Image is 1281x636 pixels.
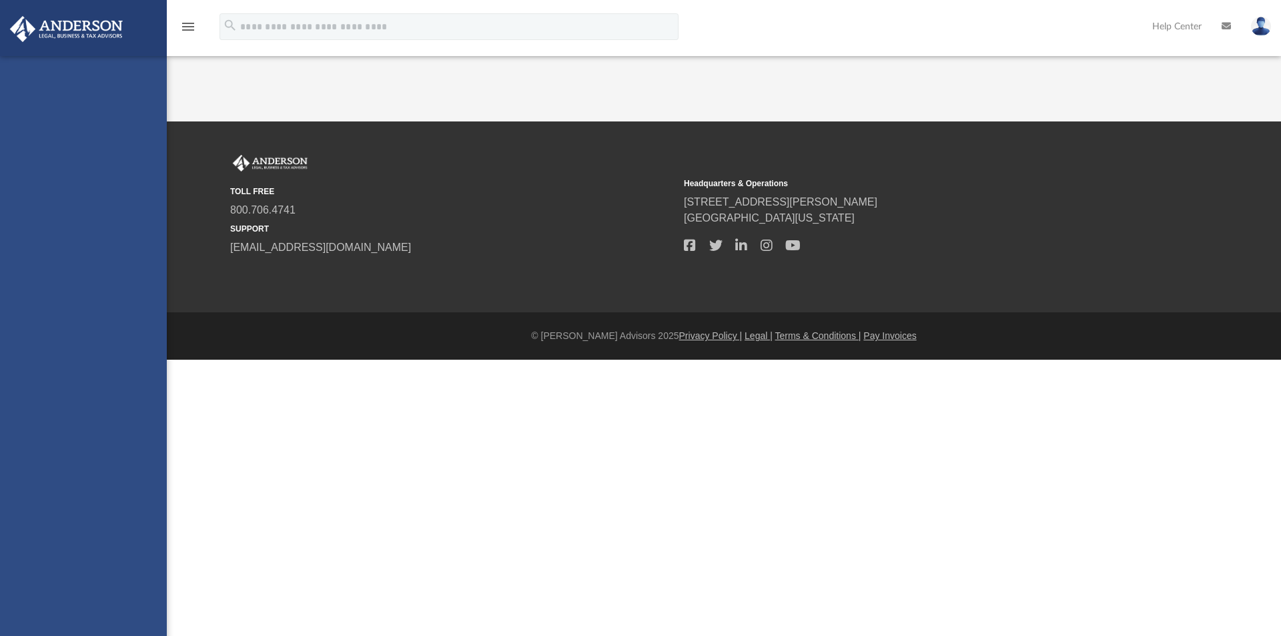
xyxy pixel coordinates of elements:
a: Legal | [745,330,773,341]
small: Headquarters & Operations [684,178,1128,190]
img: Anderson Advisors Platinum Portal [230,155,310,172]
a: [EMAIL_ADDRESS][DOMAIN_NAME] [230,242,411,253]
a: [STREET_ADDRESS][PERSON_NAME] [684,196,877,208]
a: Pay Invoices [863,330,916,341]
i: menu [180,19,196,35]
a: Terms & Conditions | [775,330,861,341]
a: 800.706.4741 [230,204,296,216]
img: Anderson Advisors Platinum Portal [6,16,127,42]
a: menu [180,25,196,35]
a: Privacy Policy | [679,330,743,341]
i: search [223,18,238,33]
div: © [PERSON_NAME] Advisors 2025 [167,329,1281,343]
small: SUPPORT [230,223,675,235]
img: User Pic [1251,17,1271,36]
a: [GEOGRAPHIC_DATA][US_STATE] [684,212,855,224]
small: TOLL FREE [230,186,675,198]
